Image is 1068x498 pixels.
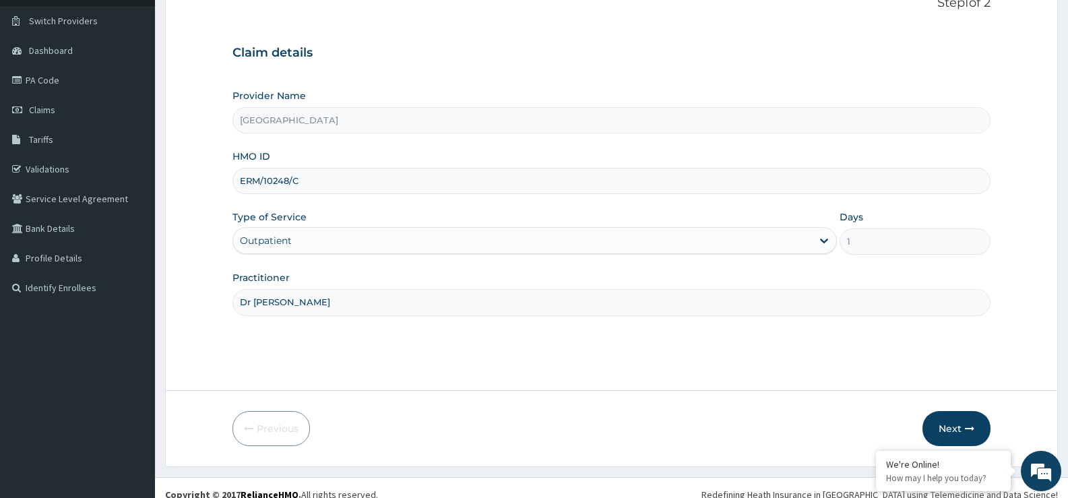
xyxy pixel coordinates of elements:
h3: Claim details [232,46,991,61]
label: Days [840,210,863,224]
span: Switch Providers [29,15,98,27]
span: Dashboard [29,44,73,57]
p: How may I help you today? [886,472,1001,484]
input: Enter Name [232,289,991,315]
label: Type of Service [232,210,307,224]
label: Practitioner [232,271,290,284]
textarea: Type your message and hit 'Enter' [7,344,257,392]
span: Tariffs [29,133,53,146]
img: d_794563401_company_1708531726252_794563401 [25,67,55,101]
div: Chat with us now [70,75,226,93]
button: Next [922,411,991,446]
input: Enter HMO ID [232,168,991,194]
div: Minimize live chat window [221,7,253,39]
span: We're online! [78,158,186,294]
label: Provider Name [232,89,306,102]
span: Claims [29,104,55,116]
div: Outpatient [240,234,292,247]
label: HMO ID [232,150,270,163]
div: We're Online! [886,458,1001,470]
button: Previous [232,411,310,446]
